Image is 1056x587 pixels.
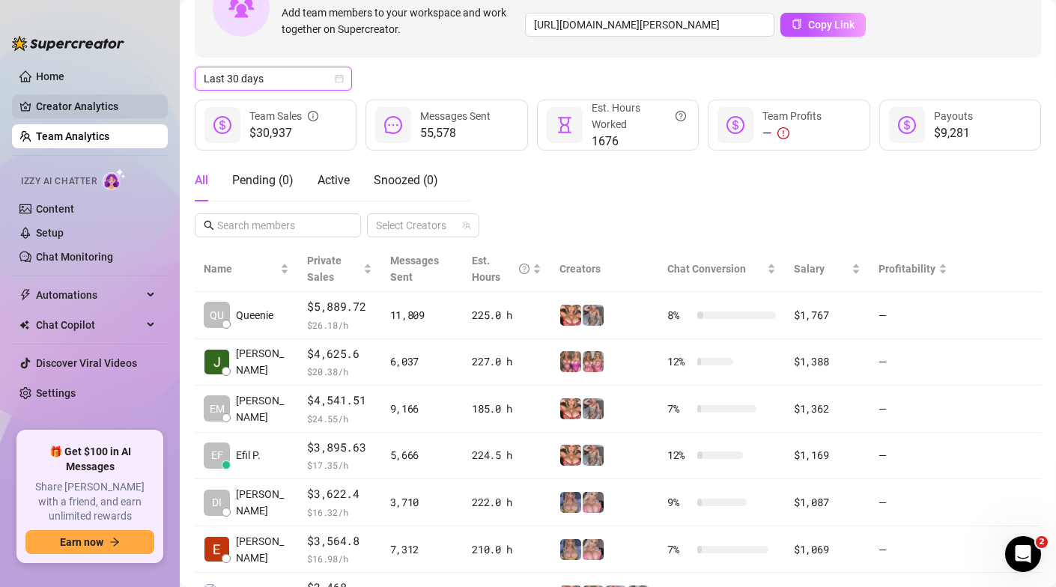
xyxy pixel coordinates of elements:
button: Earn nowarrow-right [25,530,154,554]
img: pennylondonvip [583,305,604,326]
div: 185.0 h [472,401,541,417]
div: $1,169 [794,447,861,463]
span: Izzy AI Chatter [21,174,97,189]
span: $ 16.98 /h [307,551,371,566]
span: $30,937 [249,124,318,142]
span: Share [PERSON_NAME] with a friend, and earn unlimited rewards [25,480,154,524]
div: 7,312 [390,541,455,558]
span: $ 20.38 /h [307,364,371,379]
span: dollar-circle [726,116,744,134]
span: Messages Sent [390,255,439,283]
span: 9 % [667,494,691,511]
div: 222.0 h [472,494,541,511]
div: Team Sales [249,108,318,124]
div: 9,166 [390,401,455,417]
span: dollar-circle [213,116,231,134]
span: message [384,116,402,134]
span: $ 17.35 /h [307,457,371,472]
a: Settings [36,387,76,399]
span: Private Sales [307,255,342,283]
span: [PERSON_NAME] [236,533,289,566]
div: 224.5 h [472,447,541,463]
span: [PERSON_NAME] [236,392,289,425]
span: question-circle [519,252,529,285]
td: — [870,433,956,480]
span: $3,564.8 [307,532,371,550]
img: lilybigboobvip [583,492,604,513]
th: Name [195,246,298,292]
a: Home [36,70,64,82]
span: 8 % [667,307,691,323]
img: lilybigboobs [560,539,581,560]
span: $9,281 [934,124,973,142]
span: QU [210,307,224,323]
span: $4,541.51 [307,392,371,410]
span: $ 24.55 /h [307,411,371,426]
span: search [204,220,214,231]
span: Copy Link [808,19,855,31]
div: Pending ( 0 ) [232,171,294,189]
td: — [870,526,956,574]
td: — [870,292,956,339]
div: 6,037 [390,353,455,370]
img: Ephryl Pauline [204,537,229,562]
button: Copy Link [780,13,866,37]
span: DI [212,494,222,511]
span: 🎁 Get $100 in AI Messages [25,445,154,474]
span: question-circle [676,100,686,133]
span: [PERSON_NAME] [236,345,289,378]
a: Team Analytics [36,130,109,142]
img: hotmomlove [560,351,581,372]
a: Creator Analytics [36,94,156,118]
img: AI Chatter [103,168,126,190]
span: Chat Copilot [36,313,142,337]
a: Setup [36,227,64,239]
img: Julie Ann Bolve… [204,350,229,374]
span: [PERSON_NAME] [236,486,289,519]
span: copy [792,19,802,29]
span: EM [210,401,225,417]
span: Earn now [60,536,103,548]
img: pennylondonvip [583,398,604,419]
span: 12 % [667,353,691,370]
a: Content [36,203,74,215]
div: $1,388 [794,353,861,370]
div: 210.0 h [472,541,541,558]
span: Chat Conversion [667,263,746,275]
span: hourglass [556,116,574,134]
span: 7 % [667,541,691,558]
span: arrow-right [109,537,120,547]
span: Automations [36,283,142,307]
img: lilybigboobvip [583,539,604,560]
input: Search members [217,217,340,234]
span: thunderbolt [19,289,31,301]
div: $1,087 [794,494,861,511]
div: Est. Hours [472,252,529,285]
span: calendar [335,74,344,83]
div: 227.0 h [472,353,541,370]
span: Name [204,261,277,277]
div: $1,362 [794,401,861,417]
a: Discover Viral Videos [36,357,137,369]
div: — [762,124,822,142]
img: Chat Copilot [19,320,29,330]
td: — [870,479,956,526]
img: pennylondon [560,398,581,419]
div: 3,710 [390,494,455,511]
span: exclamation-circle [777,127,789,139]
div: All [195,171,208,189]
img: pennylondonvip [583,445,604,466]
td: — [870,339,956,386]
span: Active [318,173,350,187]
img: lilybigboobs [560,492,581,513]
span: dollar-circle [898,116,916,134]
img: hotmomsvip [583,351,604,372]
span: Last 30 days [204,67,343,90]
iframe: Intercom live chat [1005,536,1041,572]
div: $1,069 [794,541,861,558]
span: $ 26.18 /h [307,317,371,332]
img: logo-BBDzfeDw.svg [12,36,124,51]
span: info-circle [308,108,318,124]
span: 55,578 [420,124,491,142]
span: Salary [794,263,825,275]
